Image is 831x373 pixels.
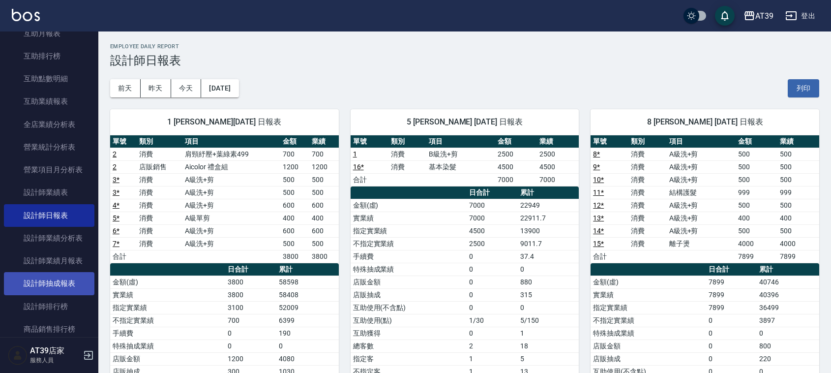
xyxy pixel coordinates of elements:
td: 結構護髮 [667,186,736,199]
td: 40396 [757,288,819,301]
td: 7899 [736,250,777,263]
h3: 設計師日報表 [110,54,819,67]
td: 0 [467,327,518,340]
td: 3100 [225,301,276,314]
td: 500 [736,199,777,212]
td: 特殊抽成業績 [351,263,467,276]
td: 0 [467,276,518,288]
td: 500 [280,173,309,186]
td: 消費 [137,186,183,199]
td: 店販金額 [110,352,225,365]
td: 400 [736,212,777,224]
th: 類別 [628,135,666,148]
th: 累計 [276,263,339,276]
td: 220 [757,352,819,365]
td: 700 [309,148,338,160]
td: 不指定實業績 [591,314,706,327]
button: 登出 [781,7,819,25]
td: B級洗+剪 [426,148,495,160]
th: 金額 [280,135,309,148]
td: 消費 [628,199,666,212]
td: A級洗+剪 [182,199,280,212]
td: 500 [777,199,819,212]
td: 58408 [276,288,339,301]
td: 店販抽成 [591,352,706,365]
a: 營業項目月分析表 [4,158,94,181]
td: 實業績 [351,212,467,224]
td: 500 [280,237,309,250]
td: 消費 [137,148,183,160]
span: 8 [PERSON_NAME] [DATE] 日報表 [602,117,807,127]
td: 22911.7 [518,212,579,224]
td: 指定實業績 [110,301,225,314]
th: 項目 [426,135,495,148]
td: A級單剪 [182,212,280,224]
td: 6399 [276,314,339,327]
td: 2 [467,340,518,352]
td: 消費 [628,160,666,173]
td: 指定實業績 [591,301,706,314]
a: 互助排行榜 [4,45,94,67]
th: 單號 [110,135,137,148]
td: 實業績 [110,288,225,301]
td: 合計 [351,173,388,186]
td: 離子燙 [667,237,736,250]
td: 500 [736,148,777,160]
button: [DATE] [201,79,238,97]
td: A級洗+剪 [182,173,280,186]
td: 22949 [518,199,579,212]
td: A級洗+剪 [182,237,280,250]
td: 4500 [537,160,579,173]
td: 肩頸紓壓+葉綠素499 [182,148,280,160]
td: 2500 [495,148,537,160]
td: 500 [309,173,338,186]
td: 0 [757,327,819,340]
td: 4080 [276,352,339,365]
td: 880 [518,276,579,288]
td: 1 [518,327,579,340]
td: A級洗+剪 [667,160,736,173]
button: AT39 [740,6,777,26]
td: 消費 [137,199,183,212]
td: 0 [225,340,276,352]
td: 消費 [628,237,666,250]
td: 600 [309,199,338,212]
td: 500 [736,173,777,186]
th: 日合計 [706,263,757,276]
th: 業績 [537,135,579,148]
button: 前天 [110,79,141,97]
td: 互助獲得 [351,327,467,340]
td: 36499 [757,301,819,314]
td: 1200 [309,160,338,173]
img: Logo [12,9,40,21]
td: 7000 [537,173,579,186]
td: 37.4 [518,250,579,263]
td: 2500 [467,237,518,250]
td: 1200 [225,352,276,365]
td: 315 [518,288,579,301]
td: 0 [706,327,757,340]
a: 設計師業績月報表 [4,249,94,272]
td: 1200 [280,160,309,173]
th: 項目 [667,135,736,148]
td: 7000 [495,173,537,186]
td: A級洗+剪 [667,173,736,186]
td: 3897 [757,314,819,327]
td: 指定實業績 [351,224,467,237]
a: 商品銷售排行榜 [4,318,94,341]
td: A級洗+剪 [667,212,736,224]
th: 日合計 [225,263,276,276]
td: 7899 [706,301,757,314]
td: A級洗+剪 [182,224,280,237]
td: 金額(虛) [351,199,467,212]
td: 0 [467,250,518,263]
td: 4000 [777,237,819,250]
th: 金額 [495,135,537,148]
td: 0 [467,288,518,301]
th: 金額 [736,135,777,148]
td: 800 [757,340,819,352]
td: A級洗+剪 [667,224,736,237]
td: 3800 [225,276,276,288]
td: 40746 [757,276,819,288]
td: A級洗+剪 [667,199,736,212]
